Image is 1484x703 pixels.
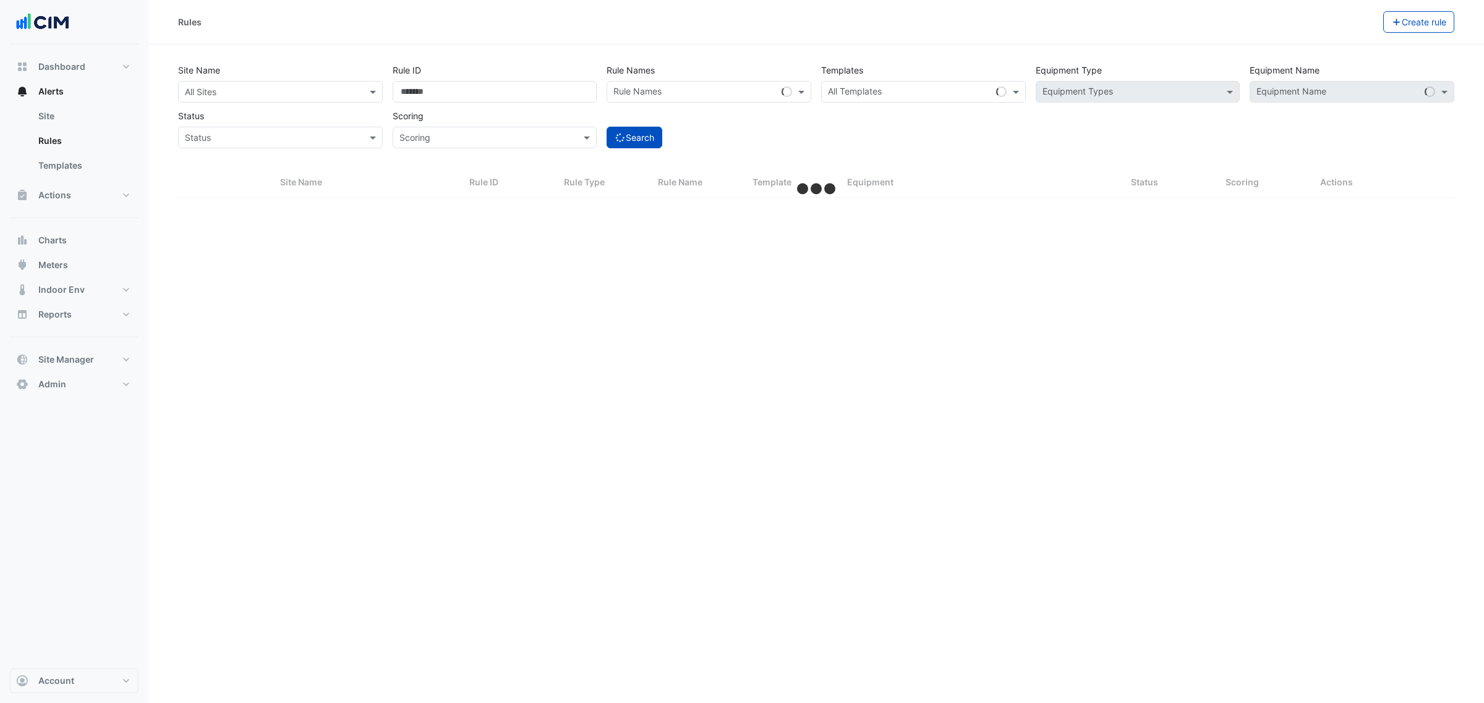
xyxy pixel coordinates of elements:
[16,284,28,296] app-icon: Indoor Env
[753,175,832,190] div: Template
[826,85,882,101] div: All Templates
[469,175,549,190] div: Rule ID
[847,175,1116,190] div: Equipment
[15,10,70,35] img: Company Logo
[16,353,28,366] app-icon: Site Manager
[38,234,67,246] span: Charts
[1226,175,1305,190] div: Scoring
[178,15,202,28] div: Rules
[10,277,139,302] button: Indoor Env
[1383,11,1455,33] button: Create rule
[38,675,74,687] span: Account
[38,378,66,390] span: Admin
[393,59,421,81] label: Rule ID
[28,153,139,178] a: Templates
[612,85,662,101] div: Rule Names
[38,85,64,98] span: Alerts
[38,284,85,296] span: Indoor Env
[16,308,28,321] app-icon: Reports
[16,378,28,390] app-icon: Admin
[38,353,94,366] span: Site Manager
[178,59,220,81] label: Site Name
[280,175,454,190] div: Site Name
[821,59,863,81] label: Templates
[28,128,139,153] a: Rules
[10,79,139,104] button: Alerts
[10,302,139,327] button: Reports
[178,105,204,127] label: Status
[38,259,68,271] span: Meters
[1255,85,1326,101] div: Equipment Name
[564,175,644,190] div: Rule Type
[28,104,139,128] a: Site
[10,347,139,372] button: Site Manager
[10,183,139,208] button: Actions
[1036,59,1102,81] label: Equipment Type
[16,189,28,201] app-icon: Actions
[16,85,28,98] app-icon: Alerts
[38,308,72,321] span: Reports
[607,127,662,148] button: Search
[10,228,139,253] button: Charts
[1250,59,1320,81] label: Equipment Name
[1041,85,1113,101] div: Equipment Types
[1320,175,1447,190] div: Actions
[16,259,28,271] app-icon: Meters
[607,59,655,81] label: Rule Names
[16,61,28,73] app-icon: Dashboard
[658,175,738,190] div: Rule Name
[38,189,71,201] span: Actions
[16,234,28,246] app-icon: Charts
[10,104,139,183] div: Alerts
[10,668,139,693] button: Account
[393,105,424,127] label: Scoring
[1131,175,1211,190] div: Status
[10,253,139,277] button: Meters
[10,372,139,397] button: Admin
[38,61,85,73] span: Dashboard
[10,54,139,79] button: Dashboard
